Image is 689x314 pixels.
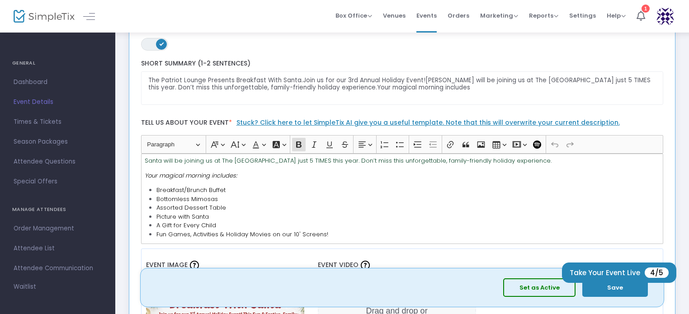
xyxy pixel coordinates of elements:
[156,212,209,221] span: Picture with Santa
[156,195,218,203] span: Bottomless Mimosas
[529,11,558,20] span: Reports
[141,154,664,244] div: Rich Text Editor, main
[14,76,102,88] span: Dashboard
[562,262,676,283] button: Take Your Event Live4/5
[14,136,102,148] span: Season Packages
[137,114,668,135] label: Tell us about your event
[141,135,664,153] div: Editor toolbar
[607,11,626,20] span: Help
[335,11,372,20] span: Box Office
[156,186,226,194] span: Breakfast/Brunch Buffet
[14,176,102,187] span: Special Offers
[147,139,194,150] span: Paragraph
[159,42,164,46] span: ON
[416,4,437,27] span: Events
[14,156,102,168] span: Attendee Questions
[569,4,596,27] span: Settings
[645,267,669,278] span: 4/5
[14,116,102,128] span: Times & Tickets
[156,221,216,230] span: A Gift for Every Child
[14,243,102,254] span: Attendee List
[14,223,102,234] span: Order Management
[143,137,204,151] button: Paragraph
[480,11,518,20] span: Marketing
[146,260,188,269] span: Event Image
[236,118,620,127] a: Stuck? Click here to let SimpleTix AI give you a useful template. Note that this will overwrite y...
[448,4,469,27] span: Orders
[503,278,576,297] button: Set as Active
[145,156,552,165] span: Santa will be joining us at The [GEOGRAPHIC_DATA] just 5 TIMES this year. Don’t miss this unforge...
[12,54,103,72] h4: GENERAL
[361,261,370,270] img: question-mark
[156,203,226,212] span: Assorted Dessert Table
[14,96,102,108] span: Event Details
[145,171,237,180] i: Your magical morning includes:
[318,260,359,269] span: Event Video
[14,262,102,274] span: Attendee Communication
[14,282,36,291] span: Waitlist
[642,5,650,13] div: 1
[141,59,250,68] span: Short Summary (1-2 Sentences)
[12,201,103,219] h4: MANAGE ATTENDEES
[383,4,406,27] span: Venues
[582,278,648,297] button: Save
[156,230,328,239] span: Fun Games, Activities & Holiday Movies on our 10' Screens!
[190,261,199,270] img: question-mark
